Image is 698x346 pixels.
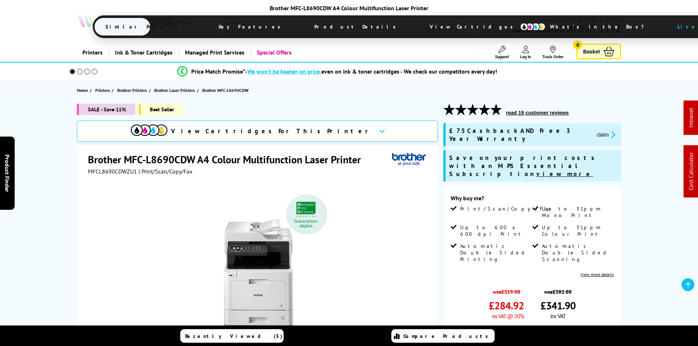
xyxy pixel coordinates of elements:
div: - even on ink & toner cartridges - We check our competitors every day! [245,68,497,75]
span: Brother Laser Printers [154,86,195,94]
span: was [489,284,524,295]
a: Cost Calculator [687,153,695,190]
span: Printers [95,86,110,94]
a: Support [495,46,509,59]
a: Brother MFC-L8690CDW [202,86,250,94]
img: cmyk-icon.svg [520,23,546,31]
u: view more [536,170,593,178]
a: Printers [77,43,108,62]
span: ex VAT @ 20% [492,312,524,320]
span: MFCL8690CDWZU1 [88,168,137,175]
span: Recently Viewed (5) [185,333,282,339]
span: Compare Products [403,333,492,339]
span: Product Details [303,18,411,36]
div: Brother MFC-L8690CDW A4 Colour Multifunction Laser Printer [93,4,606,12]
span: SALE - Save 11% [77,104,135,115]
span: Log In [520,54,531,59]
a: View more details [580,272,614,277]
li: modal_Promise [60,65,616,78]
a: Log In [520,46,531,59]
a: Intranet [687,108,695,128]
span: We won’t be beaten on price, [247,68,321,75]
span: View Cartridges For This Printer [171,127,373,135]
span: £341.90 [540,299,576,312]
span: Similar Printers [95,18,200,36]
span: Up to 31ppm Mono Print [542,205,612,219]
a: Home [77,86,90,94]
span: Brother MFC-L8690CDW [202,86,248,94]
button: read 19 customer reviews [504,109,571,116]
a: Printers [95,86,112,94]
span: Price Match Promise* [191,68,245,75]
span: Home [77,86,88,94]
a: Compare Products [391,329,495,343]
span: £75 Cashback AND Free 3 Year Warranty [449,127,591,143]
span: was [540,284,576,295]
a: Special Offers [250,43,297,62]
h1: Brother MFC-L8690CDW A4 Colour Multifunction Laser Printer [88,153,368,166]
strike: £319.00 [501,288,520,295]
a: Brother Printers [117,86,149,94]
a: Managed Print Services [178,43,250,62]
span: Up to 31ppm Colour Print [542,224,612,237]
span: Brother Printers [117,86,147,94]
span: Support [495,54,509,59]
img: Brother [392,153,426,166]
span: Up to 600 x 600 dpi Print [460,224,531,237]
a: Track Order [542,46,564,59]
strike: £382.80 [553,288,572,295]
a: Ink & Toner Cartridges [108,43,178,62]
span: Print/Scan/Copy/Fax [460,205,554,212]
span: Save on your print costs with an MPS Essential Subscription [449,154,598,178]
span: Product Finder [4,154,11,192]
span: inc VAT [550,312,566,320]
span: | Print/Scan/Copy/Fax [139,168,192,175]
span: What’s in the Box? [539,18,662,36]
span: Best Seller [139,104,183,115]
span: Automatic Double Sided Printing [460,243,531,263]
img: Brother MFC-L8690CDW [186,190,330,333]
span: Key Features [208,18,295,36]
span: Automatic Double Sided Scanning [542,243,612,263]
span: Basket [583,46,600,56]
span: £284.92 [489,299,524,312]
a: Recently Viewed (5) [180,329,284,343]
div: Why buy me? [451,194,614,205]
button: promo-description [595,130,618,139]
img: View Cartridges [131,124,167,136]
a: Basket 0 [576,44,621,59]
span: 0 [573,40,582,49]
span: Ink & Toner Cartridges [115,43,173,62]
span: View Cartridges [419,17,531,36]
a: Brother Laser Printers [154,86,197,94]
